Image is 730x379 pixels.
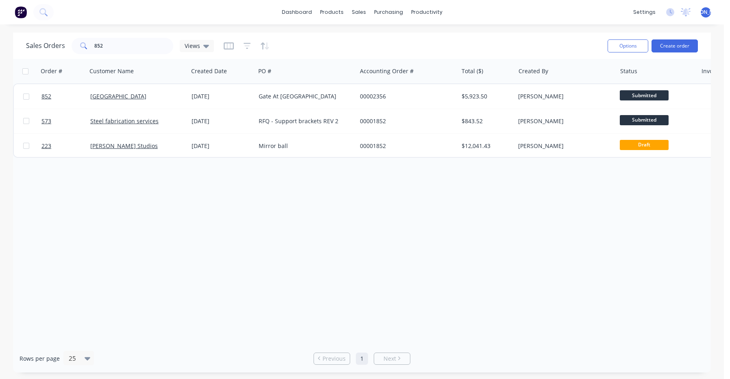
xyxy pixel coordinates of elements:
[41,117,51,125] span: 573
[620,115,669,125] span: Submitted
[26,42,65,50] h1: Sales Orders
[652,39,698,52] button: Create order
[360,142,450,150] div: 00001852
[192,117,252,125] div: [DATE]
[356,353,368,365] a: Page 1 is your current page
[94,38,174,54] input: Search...
[608,39,648,52] button: Options
[41,67,62,75] div: Order #
[20,355,60,363] span: Rows per page
[519,67,548,75] div: Created By
[41,84,90,109] a: 852
[90,92,146,100] a: [GEOGRAPHIC_DATA]
[185,41,200,50] span: Views
[462,67,483,75] div: Total ($)
[259,92,349,100] div: Gate At [GEOGRAPHIC_DATA]
[629,6,660,18] div: settings
[41,109,90,133] a: 573
[278,6,316,18] a: dashboard
[348,6,370,18] div: sales
[259,117,349,125] div: RFQ - Support brackets REV 2
[374,355,410,363] a: Next page
[384,355,396,363] span: Next
[518,92,608,100] div: [PERSON_NAME]
[360,117,450,125] div: 00001852
[323,355,346,363] span: Previous
[462,142,509,150] div: $12,041.43
[41,134,90,158] a: 223
[316,6,348,18] div: products
[702,351,722,371] iframe: Intercom live chat
[370,6,407,18] div: purchasing
[90,117,159,125] a: Steel fabrication services
[259,142,349,150] div: Mirror ball
[360,92,450,100] div: 00002356
[518,142,608,150] div: [PERSON_NAME]
[191,67,227,75] div: Created Date
[462,117,509,125] div: $843.52
[314,355,350,363] a: Previous page
[518,117,608,125] div: [PERSON_NAME]
[89,67,134,75] div: Customer Name
[407,6,447,18] div: productivity
[620,67,637,75] div: Status
[686,9,725,16] span: [PERSON_NAME]
[620,140,669,150] span: Draft
[41,142,51,150] span: 223
[258,67,271,75] div: PO #
[192,92,252,100] div: [DATE]
[310,353,414,365] ul: Pagination
[90,142,158,150] a: [PERSON_NAME] Studios
[41,92,51,100] span: 852
[620,90,669,100] span: Submitted
[15,6,27,18] img: Factory
[462,92,509,100] div: $5,923.50
[360,67,414,75] div: Accounting Order #
[192,142,252,150] div: [DATE]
